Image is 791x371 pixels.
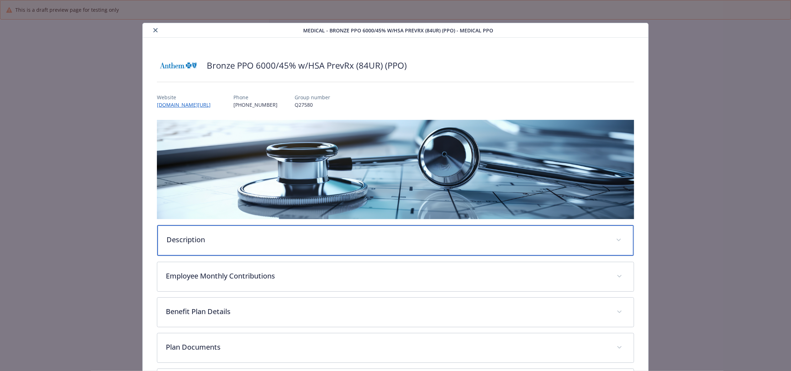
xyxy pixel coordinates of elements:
p: Plan Documents [166,342,608,353]
div: Employee Monthly Contributions [157,262,634,291]
p: Website [157,94,216,101]
div: Plan Documents [157,333,634,362]
p: [PHONE_NUMBER] [233,101,278,108]
div: Benefit Plan Details [157,298,634,327]
img: Anthem Blue Cross [157,55,200,76]
span: Medical - Bronze PPO 6000/45% w/HSA PrevRx (84UR) (PPO) - Medical PPO [304,27,494,34]
p: Benefit Plan Details [166,306,608,317]
h2: Bronze PPO 6000/45% w/HSA PrevRx (84UR) (PPO) [207,59,407,71]
p: Employee Monthly Contributions [166,271,608,281]
img: banner [157,120,634,219]
p: Q27580 [295,101,330,108]
p: Description [167,234,607,245]
p: Phone [233,94,278,101]
button: close [151,26,160,35]
div: Description [157,225,634,256]
a: [DOMAIN_NAME][URL] [157,101,216,108]
p: Group number [295,94,330,101]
